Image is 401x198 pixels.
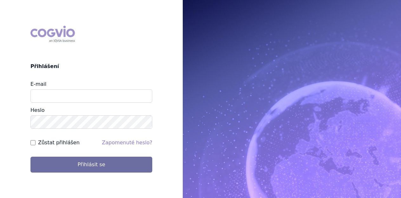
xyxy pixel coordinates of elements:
[30,26,75,42] div: COGVIO
[30,63,152,70] h2: Přihlášení
[30,107,44,113] label: Heslo
[30,157,152,173] button: Přihlásit se
[102,140,152,146] a: Zapomenuté heslo?
[30,81,46,87] label: E-mail
[38,139,80,147] label: Zůstat přihlášen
